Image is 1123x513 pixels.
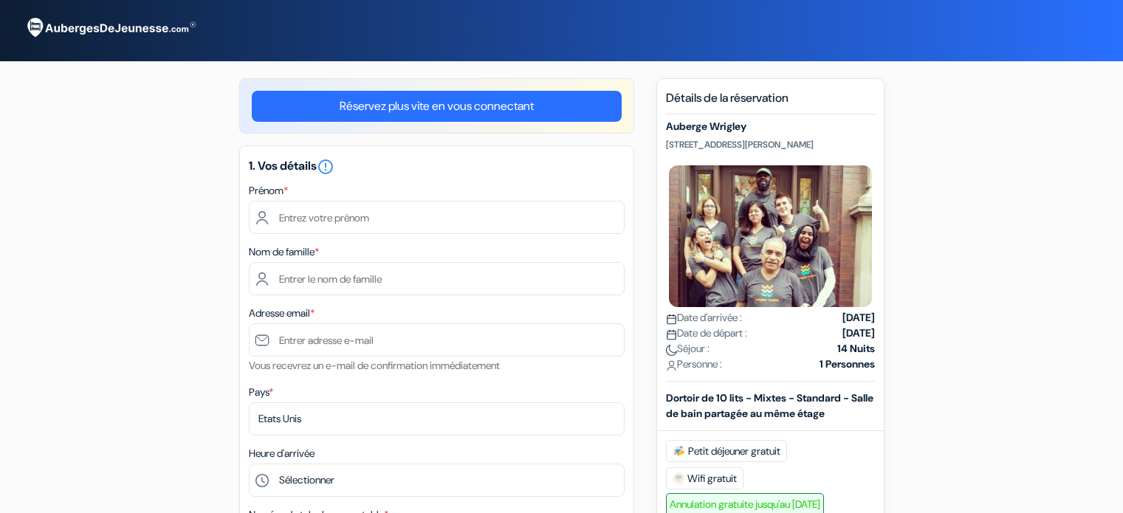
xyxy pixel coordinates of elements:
[249,306,315,321] label: Adresse email
[249,262,625,295] input: Entrer le nom de famille
[673,445,685,457] img: free_breakfast.svg
[666,91,875,114] h5: Détails de la réservation
[673,472,684,484] img: free_wifi.svg
[666,357,722,372] span: Personne :
[666,139,875,151] p: [STREET_ADDRESS][PERSON_NAME]
[666,360,677,371] img: user_icon.svg
[249,244,319,260] label: Nom de famille
[842,310,875,326] strong: [DATE]
[666,345,677,356] img: moon.svg
[317,158,334,176] i: error_outline
[252,91,622,122] a: Réservez plus vite en vous connectant
[249,446,315,461] label: Heure d'arrivée
[249,201,625,234] input: Entrez votre prénom
[249,158,625,176] h5: 1. Vos détails
[666,440,787,462] span: Petit déjeuner gratuit
[249,359,500,372] small: Vous recevrez un e-mail de confirmation immédiatement
[842,326,875,341] strong: [DATE]
[666,341,710,357] span: Séjour :
[18,8,202,48] img: AubergesDeJeunesse.com
[317,158,334,173] a: error_outline
[666,391,873,420] b: Dortoir de 10 lits - Mixtes - Standard - Salle de bain partagée au même étage
[249,183,288,199] label: Prénom
[249,323,625,357] input: Entrer adresse e-mail
[820,357,875,372] strong: 1 Personnes
[666,310,742,326] span: Date d'arrivée :
[666,329,677,340] img: calendar.svg
[249,385,273,400] label: Pays
[837,341,875,357] strong: 14 Nuits
[666,326,747,341] span: Date de départ :
[666,467,743,489] span: Wifi gratuit
[666,314,677,325] img: calendar.svg
[666,120,875,133] h5: Auberge Wrigley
